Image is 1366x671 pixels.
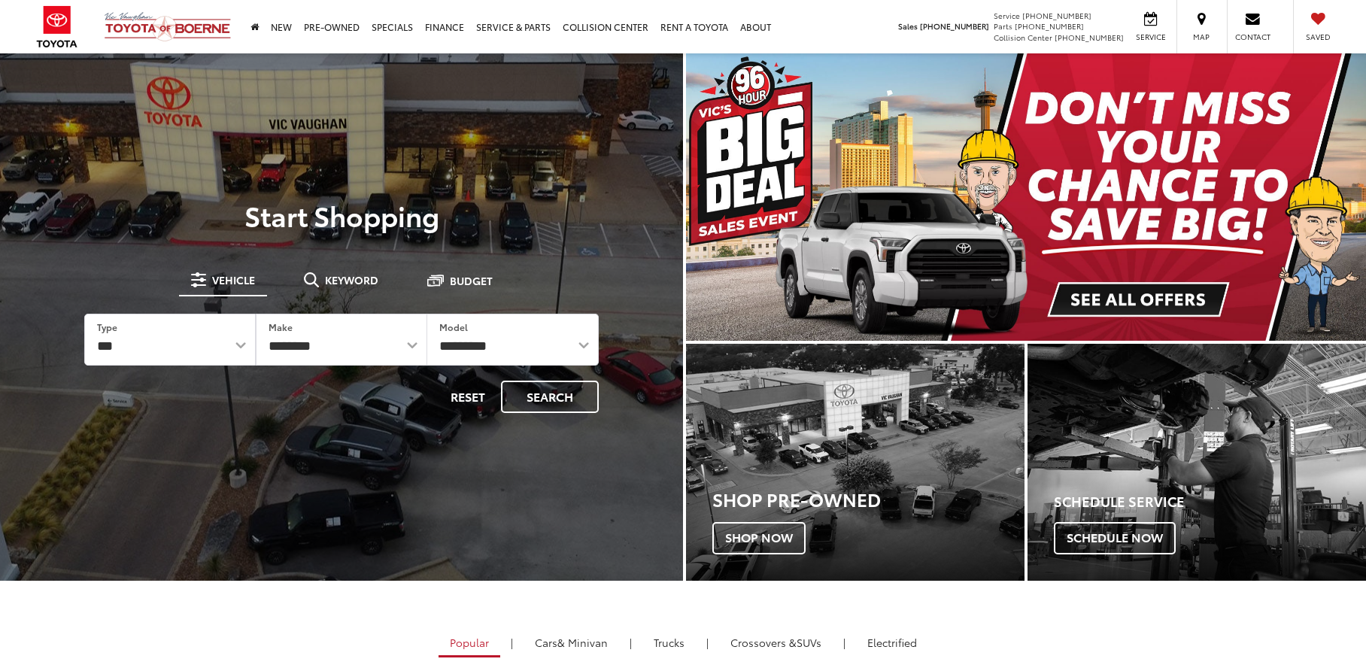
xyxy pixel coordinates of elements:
[438,381,498,413] button: Reset
[920,20,989,32] span: [PHONE_NUMBER]
[626,635,636,650] li: |
[439,320,468,333] label: Model
[642,630,696,655] a: Trucks
[730,635,797,650] span: Crossovers &
[1054,494,1366,509] h4: Schedule Service
[1028,344,1366,581] a: Schedule Service Schedule Now
[994,20,1012,32] span: Parts
[1022,10,1091,21] span: [PHONE_NUMBER]
[703,635,712,650] li: |
[63,200,620,230] p: Start Shopping
[686,344,1024,581] div: Toyota
[994,32,1052,43] span: Collision Center
[104,11,232,42] img: Vic Vaughan Toyota of Boerne
[1134,32,1167,42] span: Service
[712,522,806,554] span: Shop Now
[212,275,255,285] span: Vehicle
[269,320,293,333] label: Make
[557,635,608,650] span: & Minivan
[686,53,1366,341] div: carousel slide number 1 of 1
[97,320,117,333] label: Type
[712,489,1024,509] h3: Shop Pre-Owned
[856,630,928,655] a: Electrified
[1054,522,1176,554] span: Schedule Now
[501,381,599,413] button: Search
[507,635,517,650] li: |
[450,275,493,286] span: Budget
[1301,32,1334,42] span: Saved
[686,53,1366,341] section: Carousel section with vehicle pictures - may contain disclaimers.
[1185,32,1218,42] span: Map
[898,20,918,32] span: Sales
[994,10,1020,21] span: Service
[1028,344,1366,581] div: Toyota
[1015,20,1084,32] span: [PHONE_NUMBER]
[1055,32,1124,43] span: [PHONE_NUMBER]
[325,275,378,285] span: Keyword
[439,630,500,657] a: Popular
[719,630,833,655] a: SUVs
[686,53,1366,341] img: Big Deal Sales Event
[1235,32,1270,42] span: Contact
[524,630,619,655] a: Cars
[839,635,849,650] li: |
[686,344,1024,581] a: Shop Pre-Owned Shop Now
